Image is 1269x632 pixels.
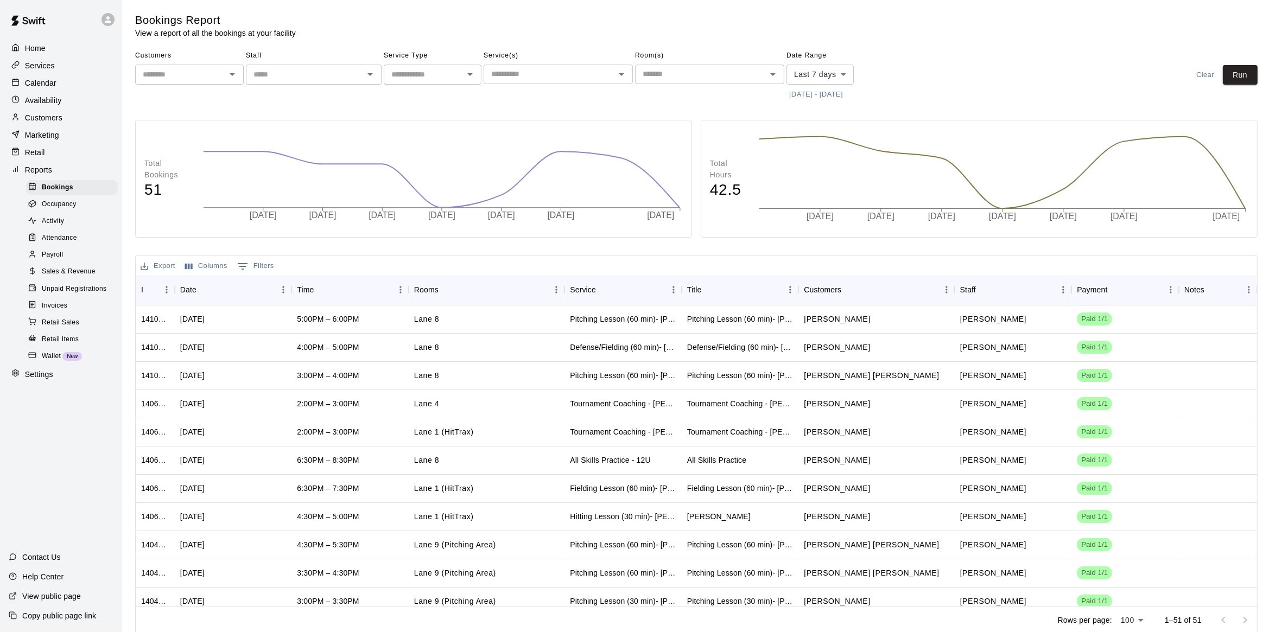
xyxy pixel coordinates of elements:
[1179,274,1257,305] div: Notes
[1077,342,1112,353] span: Paid 1/1
[9,162,113,178] a: Reports
[570,314,676,324] div: Pitching Lesson (60 min)- Kyle Bunn
[25,130,59,141] p: Marketing
[26,280,122,297] a: Unpaid Registrations
[484,47,633,65] span: Service(s)
[960,539,1026,551] p: Kyle Bunn
[42,216,64,227] span: Activity
[26,247,118,263] div: Payroll
[1165,615,1202,625] p: 1–51 of 51
[786,86,846,103] button: [DATE] - [DATE]
[786,47,881,65] span: Date Range
[25,60,55,71] p: Services
[1163,282,1179,298] button: Menu
[180,342,205,353] div: Tue, Sep 09, 2025
[234,258,277,275] button: Show filters
[548,282,564,298] button: Menu
[928,212,955,221] tspan: [DATE]
[180,511,205,522] div: Tue, Sep 09, 2025
[548,210,575,220] tspan: [DATE]
[570,539,676,550] div: Pitching Lesson (60 min)- Kyle Bunn
[647,210,674,220] tspan: [DATE]
[180,274,196,305] div: Date
[665,282,682,298] button: Menu
[384,47,481,65] span: Service Type
[1077,427,1112,437] span: Paid 1/1
[25,164,52,175] p: Reports
[687,370,794,381] div: Pitching Lesson (60 min)- Kyle Bunn
[804,455,870,466] p: Jeremy Hardwick
[136,274,175,305] div: ID
[25,43,46,54] p: Home
[9,92,113,108] a: Availability
[710,181,748,200] h4: 42.5
[570,342,676,353] div: Defense/Fielding (60 min)- Kyle Bunn
[143,282,158,297] button: Sort
[42,334,79,345] span: Retail Items
[782,282,798,298] button: Menu
[297,426,359,437] div: 2:00PM – 3:00PM
[1077,314,1112,324] span: Paid 1/1
[141,511,169,522] div: 1406119
[225,67,240,82] button: Open
[570,398,676,409] div: Tournament Coaching - Kyle
[687,455,746,465] div: All Skills Practice
[955,274,1072,305] div: Staff
[42,301,67,311] span: Invoices
[363,67,378,82] button: Open
[9,144,113,161] div: Retail
[960,426,1026,438] p: Eric Opelski
[1213,212,1240,221] tspan: [DATE]
[1077,274,1107,305] div: Payment
[9,40,113,56] div: Home
[392,282,409,298] button: Menu
[26,331,122,348] a: Retail Items
[9,127,113,143] a: Marketing
[1071,274,1179,305] div: Payment
[26,264,118,279] div: Sales & Revenue
[960,567,1026,579] p: Kyle Bunn
[414,539,496,551] p: Lane 9 (Pitching Area)
[9,366,113,382] a: Settings
[570,483,676,494] div: Fielding Lesson (60 min)- Eric Opelski
[439,282,454,297] button: Sort
[687,596,794,607] div: Pitching Lesson (30 min)- Kyle Bunn
[246,47,382,65] span: Staff
[687,567,794,578] div: Pitching Lesson (60 min)- Kyle Bunn
[297,370,359,381] div: 3:00PM – 4:00PM
[25,369,53,380] p: Settings
[297,314,359,324] div: 5:00PM – 6:00PM
[976,282,991,297] button: Sort
[687,511,751,522] div: Dalton Greene
[180,483,205,494] div: Tue, Sep 09, 2025
[141,314,169,324] div: 1410610
[42,351,61,362] span: Wallet
[135,47,244,65] span: Customers
[22,610,96,621] p: Copy public page link
[1241,282,1257,298] button: Menu
[9,110,113,126] a: Customers
[570,596,676,607] div: Pitching Lesson (30 min)- Kyle Bunn
[9,75,113,91] div: Calendar
[297,398,359,409] div: 2:00PM – 3:00PM
[250,210,277,220] tspan: [DATE]
[687,314,794,324] div: Pitching Lesson (60 min)- Kyle Bunn
[938,282,955,298] button: Menu
[614,67,629,82] button: Open
[1077,540,1112,550] span: Paid 1/1
[42,250,63,260] span: Payroll
[804,596,870,607] p: Dan Webster
[196,282,212,297] button: Sort
[369,210,396,220] tspan: [DATE]
[804,370,939,381] p: Holt Hardwick
[804,274,841,305] div: Customers
[26,180,118,195] div: Bookings
[702,282,717,297] button: Sort
[414,455,439,466] p: Lane 8
[42,199,77,210] span: Occupancy
[960,483,1026,494] p: Eric Opelski
[26,349,118,364] div: WalletNew
[275,282,291,298] button: Menu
